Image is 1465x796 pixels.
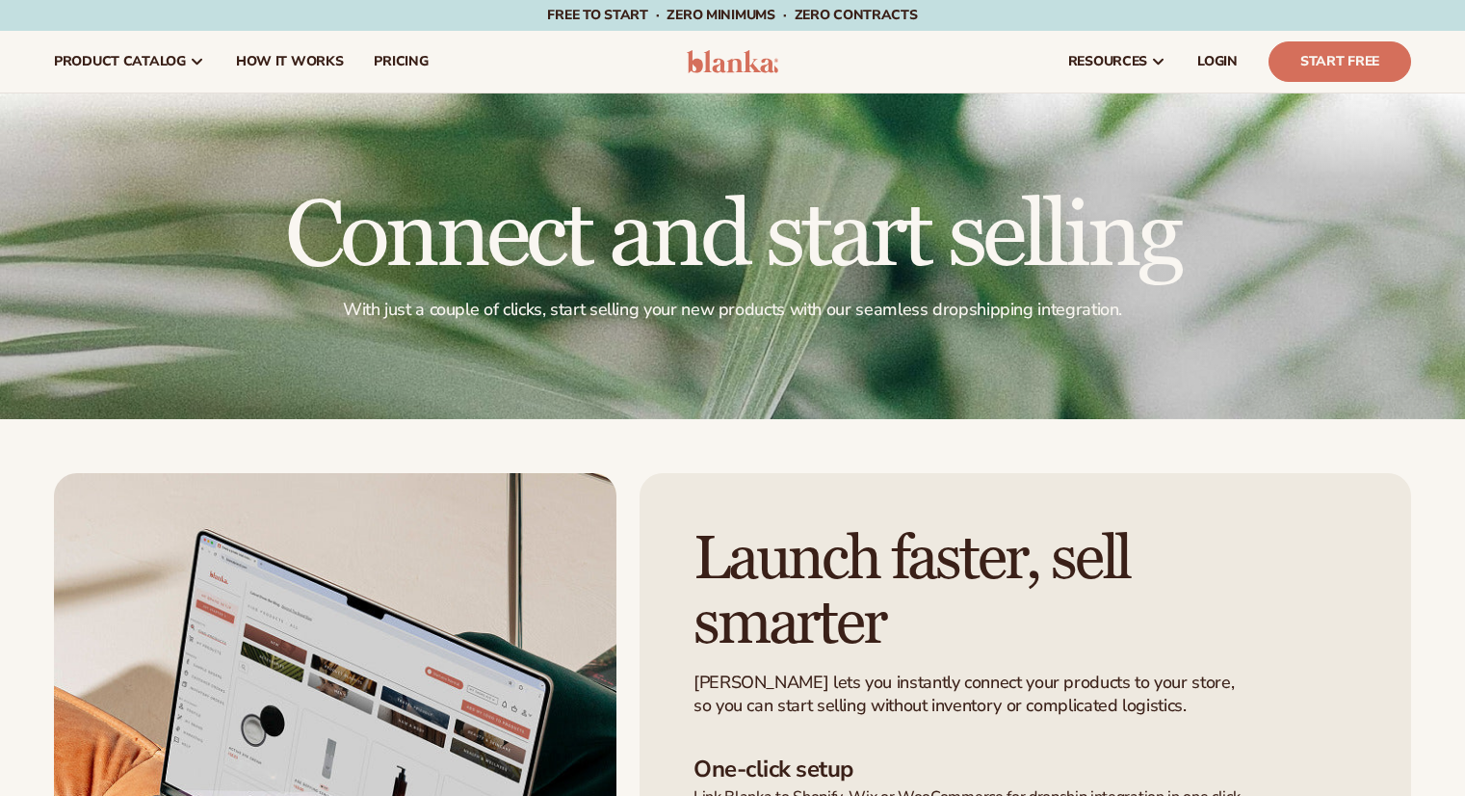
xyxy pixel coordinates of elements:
[285,299,1180,321] p: With just a couple of clicks, start selling your new products with our seamless dropshipping inte...
[1269,41,1411,82] a: Start Free
[285,191,1180,283] h1: Connect and start selling
[39,31,221,93] a: product catalog
[1197,54,1238,69] span: LOGIN
[693,756,1357,783] h3: One-click setup
[236,54,344,69] span: How It Works
[374,54,428,69] span: pricing
[54,54,186,69] span: product catalog
[1068,54,1147,69] span: resources
[1053,31,1182,93] a: resources
[693,672,1238,717] p: [PERSON_NAME] lets you instantly connect your products to your store, so you can start selling wi...
[1182,31,1253,93] a: LOGIN
[547,6,917,24] span: Free to start · ZERO minimums · ZERO contracts
[221,31,359,93] a: How It Works
[687,50,778,73] img: logo
[693,527,1279,656] h2: Launch faster, sell smarter
[358,31,443,93] a: pricing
